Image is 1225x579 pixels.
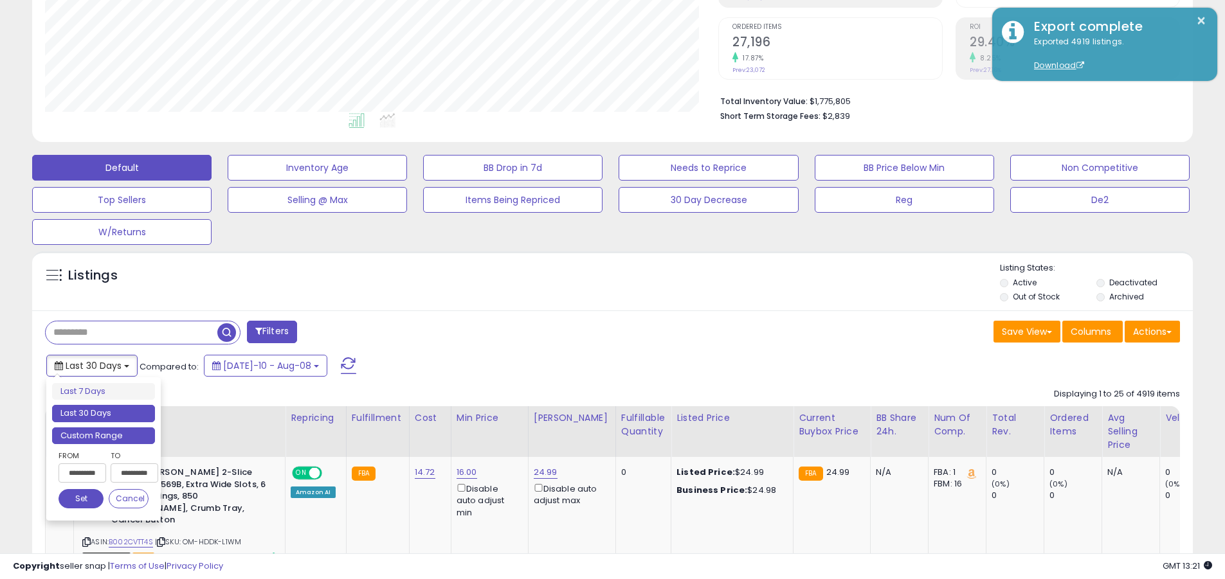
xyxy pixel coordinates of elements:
button: Top Sellers [32,187,212,213]
div: Fulfillable Quantity [621,411,666,438]
div: Current Buybox Price [799,411,865,438]
button: Set [59,489,104,508]
button: Last 30 Days [46,355,138,377]
div: Listed Price [676,411,788,425]
div: Export complete [1024,17,1208,36]
b: Total Inventory Value: [720,96,808,107]
button: Save View [994,321,1060,343]
button: BB Drop in 7d [423,155,603,181]
label: From [59,449,104,462]
b: BLACK+[PERSON_NAME] 2-Slice Toaster, T2569B, Extra Wide Slots, 6 Shade Settings, 850 [PERSON_NAME... [111,467,268,530]
button: Selling @ Max [228,187,407,213]
button: Cancel [109,489,149,508]
b: Business Price: [676,484,747,496]
span: Columns [1071,325,1111,338]
div: Repricing [291,411,341,425]
span: 2025-09-8 13:21 GMT [1163,560,1212,572]
small: FBA [799,467,822,481]
button: 30 Day Decrease [619,187,798,213]
div: Displaying 1 to 25 of 4919 items [1054,388,1180,400]
span: OFF [320,468,341,479]
div: FBA: 1 [934,467,976,478]
li: Custom Range [52,427,155,445]
b: Short Term Storage Fees: [720,111,821,121]
span: $2,839 [822,110,850,122]
label: Archived [1109,291,1144,302]
small: 8.25% [975,53,1001,63]
div: $24.98 [676,485,783,496]
div: Amazon AI [291,486,336,498]
div: Ordered Items [1049,411,1096,438]
div: 0 [1049,490,1102,501]
div: Disable auto adjust min [457,481,518,519]
b: Listed Price: [676,466,735,478]
strong: Copyright [13,560,60,572]
button: Columns [1062,321,1123,343]
div: BB Share 24h. [876,411,923,438]
span: [DATE]-10 - Aug-08 [223,359,311,372]
button: Filters [247,321,297,343]
label: Active [1013,277,1037,288]
label: To [111,449,149,462]
div: Num of Comp. [934,411,981,438]
button: × [1196,13,1206,29]
h2: 29.40% [970,35,1179,52]
button: Needs to Reprice [619,155,798,181]
small: FBA [352,467,376,481]
p: Listing States: [1000,262,1193,274]
button: [DATE]-10 - Aug-08 [204,355,327,377]
span: ON [293,468,309,479]
a: B002CVTT4S [109,537,153,548]
li: Last 7 Days [52,383,155,400]
button: W/Returns [32,219,212,245]
div: Min Price [457,411,523,425]
div: 0 [1165,467,1217,478]
a: 24.99 [534,466,558,479]
a: 14.72 [415,466,435,479]
button: Inventory Age [228,155,407,181]
button: Non Competitive [1010,155,1190,181]
label: Out of Stock [1013,291,1060,302]
div: Total Rev. [992,411,1039,438]
span: ROI [970,24,1179,31]
div: Disable auto adjust max [534,481,606,506]
span: 24.99 [826,466,850,478]
div: Avg Selling Price [1107,411,1154,452]
div: Fulfillment [352,411,404,425]
button: De2 [1010,187,1190,213]
a: Terms of Use [110,560,165,572]
a: Privacy Policy [167,560,223,572]
div: 0 [992,467,1044,478]
span: Compared to: [140,361,199,373]
div: $24.99 [676,467,783,478]
h5: Listings [68,267,118,285]
li: Last 30 Days [52,405,155,422]
div: 0 [1165,490,1217,501]
a: 16.00 [457,466,477,479]
button: Items Being Repriced [423,187,603,213]
small: 17.87% [738,53,763,63]
div: N/A [1107,467,1150,478]
div: 0 [621,467,661,478]
div: Velocity [1165,411,1212,425]
div: N/A [876,467,918,478]
h2: 27,196 [732,35,942,52]
button: Default [32,155,212,181]
div: seller snap | | [13,560,223,573]
div: 0 [992,490,1044,501]
span: All listings that are currently out of stock and unavailable for purchase on Amazon [82,553,131,564]
small: Prev: 23,072 [732,66,765,74]
button: Actions [1125,321,1180,343]
small: (0%) [1165,479,1183,489]
span: Last 30 Days [66,359,122,372]
span: Ordered Items [732,24,942,31]
div: Cost [415,411,446,425]
button: BB Price Below Min [815,155,994,181]
a: Download [1034,60,1084,71]
div: 0 [1049,467,1102,478]
div: [PERSON_NAME] [534,411,610,425]
small: (0%) [992,479,1010,489]
div: Exported 4919 listings. [1024,36,1208,72]
small: (0%) [1049,479,1067,489]
label: Deactivated [1109,277,1157,288]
